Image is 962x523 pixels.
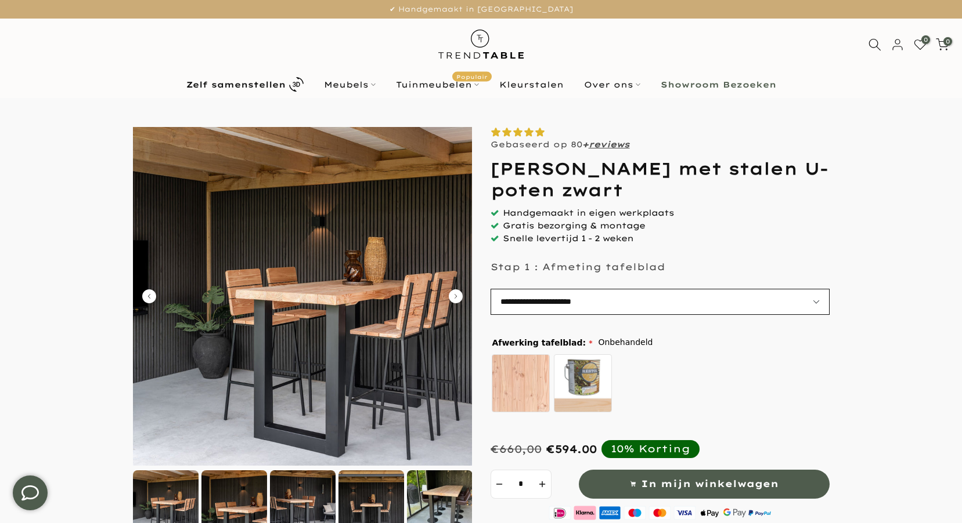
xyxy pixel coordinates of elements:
a: Meubels [314,78,385,92]
span: Gratis bezorging & montage [503,220,645,231]
iframe: toggle-frame [1,464,59,522]
div: 10% Korting [611,442,690,455]
strong: + [582,139,589,150]
a: reviews [589,139,630,150]
p: ✔ Handgemaakt in [GEOGRAPHIC_DATA] [15,3,947,16]
button: increment [534,470,552,499]
div: €660,00 [491,442,542,456]
p: Stap 1 : Afmeting tafelblad [491,261,665,273]
button: Carousel Next Arrow [449,289,463,303]
span: Onbehandeld [598,335,653,350]
button: Carousel Back Arrow [142,289,156,303]
img: Douglas bartafel met stalen U-poten zwart [133,127,472,466]
a: Zelf samenstellen [176,74,314,95]
a: Showroom Bezoeken [650,78,786,92]
a: Over ons [574,78,650,92]
span: Handgemaakt in eigen werkplaats [503,208,674,218]
a: Kleurstalen [489,78,574,92]
p: Gebaseerd op 80 [491,139,630,150]
button: In mijn winkelwagen [579,470,830,499]
b: Zelf samenstellen [186,81,286,89]
span: Snelle levertijd 1 - 2 weken [503,233,633,244]
select: autocomplete="off" [491,289,830,315]
span: Afwerking tafelblad: [492,339,593,347]
a: TuinmeubelenPopulair [385,78,489,92]
span: €594.00 [546,442,597,456]
span: Populair [452,71,492,81]
input: Quantity [508,470,534,499]
span: 0 [921,35,930,44]
img: trend-table [430,19,532,70]
button: decrement [491,470,508,499]
span: 0 [943,37,952,46]
h1: [PERSON_NAME] met stalen U-poten zwart [491,158,830,201]
span: In mijn winkelwagen [641,475,779,492]
b: Showroom Bezoeken [661,81,776,89]
a: 0 [914,38,927,51]
a: 0 [936,38,949,51]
